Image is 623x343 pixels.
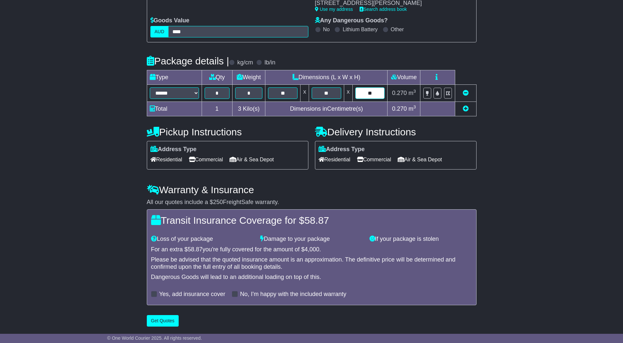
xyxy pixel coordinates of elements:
td: x [344,84,352,102]
a: Search address book [360,7,407,12]
h4: Warranty & Insurance [147,184,477,195]
label: Goods Value [150,17,189,24]
td: Dimensions in Centimetre(s) [265,102,388,116]
h4: Delivery Instructions [315,126,477,137]
button: Get Quotes [147,315,179,327]
label: No [323,26,330,33]
span: Air & Sea Depot [230,154,274,165]
label: Lithium Battery [343,26,378,33]
label: Yes, add insurance cover [159,291,225,298]
span: 58.87 [188,246,203,253]
td: Kilo(s) [232,102,265,116]
span: 4,000 [304,246,319,253]
h4: Pickup Instructions [147,126,308,137]
h4: Package details | [147,56,229,66]
span: Commercial [357,154,391,165]
td: Qty [202,70,232,84]
sup: 3 [413,89,416,94]
span: © One World Courier 2025. All rights reserved. [107,335,202,341]
label: Address Type [150,146,197,153]
a: Add new item [463,105,469,112]
label: Address Type [319,146,365,153]
span: 58.87 [304,215,329,226]
label: Other [391,26,404,33]
span: m [409,105,416,112]
td: Dimensions (L x W x H) [265,70,388,84]
span: Commercial [189,154,223,165]
span: m [409,90,416,96]
label: lb/in [264,59,275,66]
div: Loss of your package [148,236,257,243]
label: AUD [150,26,169,37]
span: Residential [150,154,182,165]
div: Dangerous Goods will lead to an additional loading on top of this. [151,274,472,281]
label: No, I'm happy with the included warranty [240,291,346,298]
span: 3 [238,105,241,112]
span: 0.270 [392,90,407,96]
label: kg/cm [237,59,253,66]
h4: Transit Insurance Coverage for $ [151,215,472,226]
a: Use my address [315,7,353,12]
span: Air & Sea Depot [398,154,442,165]
div: If your package is stolen [366,236,476,243]
td: Weight [232,70,265,84]
div: Please be advised that the quoted insurance amount is an approximation. The definitive price will... [151,256,472,270]
label: Any Dangerous Goods? [315,17,388,24]
td: x [300,84,309,102]
div: For an extra $ you're fully covered for the amount of $ . [151,246,472,253]
td: 1 [202,102,232,116]
td: Type [147,70,202,84]
div: Damage to your package [257,236,366,243]
span: 0.270 [392,105,407,112]
td: Total [147,102,202,116]
span: Residential [319,154,350,165]
sup: 3 [413,104,416,109]
div: All our quotes include a $ FreightSafe warranty. [147,199,477,206]
a: Remove this item [463,90,469,96]
span: 250 [213,199,223,205]
td: Volume [388,70,420,84]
